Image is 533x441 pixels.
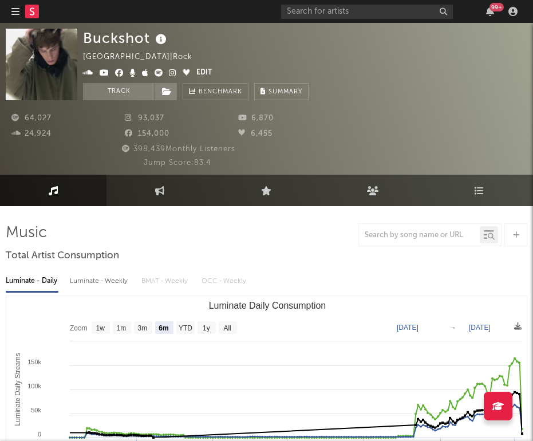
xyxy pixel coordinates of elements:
span: Jump Score: 83.4 [144,159,211,167]
text: YTD [179,324,192,332]
text: [DATE] [469,324,491,332]
span: 398,439 Monthly Listeners [120,145,235,153]
text: → [449,324,456,332]
span: 24,924 [11,130,52,137]
span: Summary [269,89,302,95]
input: Search by song name or URL [359,231,480,240]
text: Zoom [70,324,88,332]
text: 3m [138,324,148,332]
text: 150k [27,359,41,365]
div: [GEOGRAPHIC_DATA] | Rock [83,50,206,64]
text: Luminate Daily Consumption [209,301,326,310]
span: 93,037 [125,115,164,122]
span: 154,000 [125,130,169,137]
text: 1w [96,324,105,332]
text: 100k [27,383,41,389]
text: [DATE] [397,324,418,332]
div: Luminate - Weekly [70,271,130,291]
span: 6,455 [238,130,273,137]
span: Total Artist Consumption [6,249,119,263]
text: 1m [117,324,127,332]
text: 0 [38,431,41,438]
text: Luminate Daily Streams [14,353,22,426]
text: 50k [31,407,41,414]
text: 6m [159,324,168,332]
div: Luminate - Daily [6,271,58,291]
button: 99+ [486,7,494,16]
input: Search for artists [281,5,453,19]
button: Summary [254,83,309,100]
button: Edit [196,66,212,80]
span: 64,027 [11,115,52,122]
div: 99 + [489,3,504,11]
span: 6,870 [238,115,274,122]
button: Track [83,83,155,100]
span: Benchmark [199,85,242,99]
div: Buckshot [83,29,169,48]
text: 1y [203,324,210,332]
a: Benchmark [183,83,248,100]
text: All [223,324,231,332]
